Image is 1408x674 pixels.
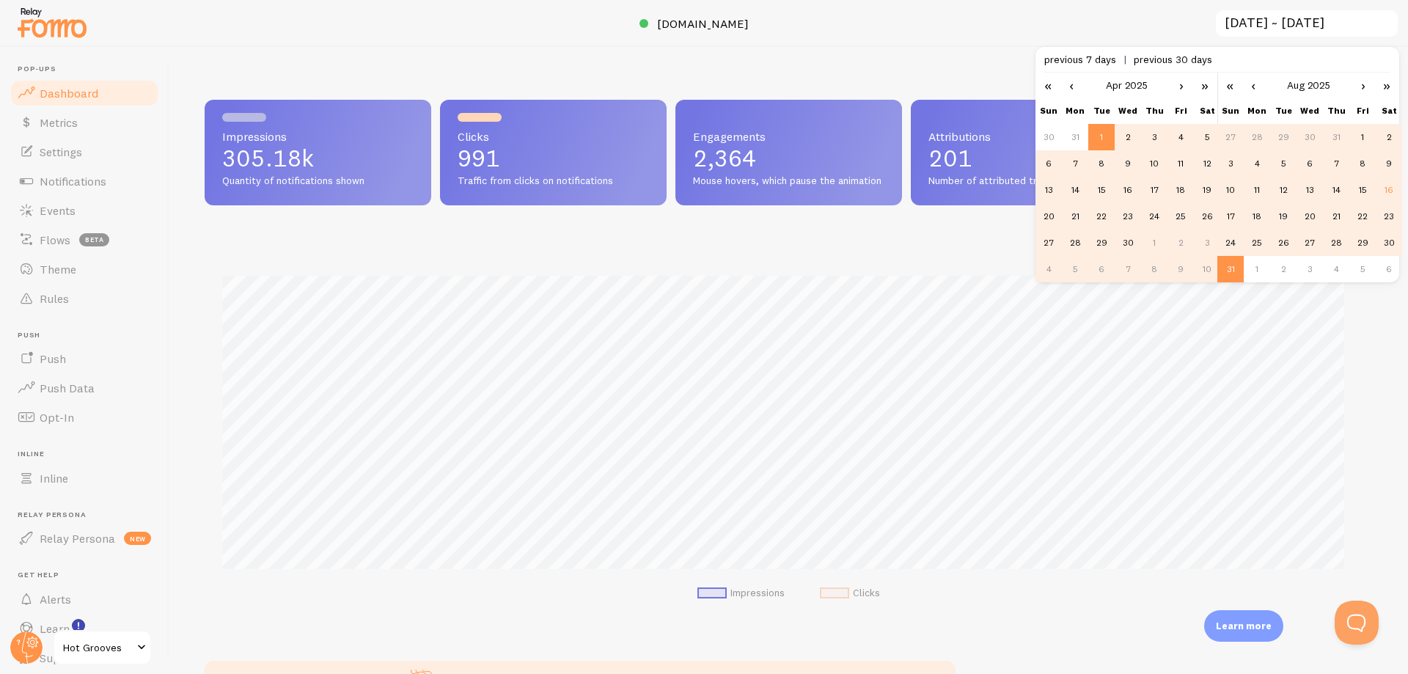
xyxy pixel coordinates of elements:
td: 2025. 04. 11. [1167,150,1194,177]
td: 2025. 04. 10. [1141,150,1167,177]
span: Flows [40,232,70,247]
td: 2025. 08. 19. [1270,203,1297,230]
a: Relay Persona new [9,524,160,553]
a: Inline [9,464,160,493]
td: 2025. 07. 30. [1297,124,1323,150]
a: › [1352,73,1374,98]
a: Dashboard [9,78,160,108]
span: Get Help [18,571,160,580]
td: 2025. 04. 06. [1035,150,1062,177]
a: 2025 [1308,78,1330,92]
span: Push [40,351,66,366]
span: Relay Persona [40,531,115,546]
svg: <p>Watch New Feature Tutorials!</p> [72,619,85,632]
div: Learn more [1204,610,1283,642]
a: Metrics [9,108,160,137]
th: Sat [1376,98,1402,124]
td: 2025. 04. 14. [1062,177,1088,203]
td: 2025. 08. 24. [1217,230,1244,256]
td: 2025. 04. 15. [1088,177,1115,203]
img: fomo-relay-logo-orange.svg [15,4,89,41]
td: 2025. 04. 26. [1194,203,1220,230]
td: 2025. 04. 27. [1035,230,1062,256]
td: 2025. 04. 03. [1141,124,1167,150]
td: 2025. 04. 05. [1194,124,1220,150]
td: 2025. 08. 07. [1323,150,1349,177]
td: 2025. 07. 28. [1244,124,1270,150]
td: 2025. 05. 02. [1167,230,1194,256]
td: 2025. 08. 09. [1376,150,1402,177]
td: 2025. 04. 02. [1115,124,1141,150]
td: 2025. 04. 30. [1115,230,1141,256]
td: 2025. 05. 06. [1088,256,1115,282]
a: Settings [9,137,160,166]
span: Notifications [40,174,106,188]
a: › [1170,73,1192,98]
td: 2025. 04. 23. [1115,203,1141,230]
span: previous 30 days [1134,53,1212,66]
span: Hot Grooves [63,639,133,656]
td: 2025. 05. 04. [1035,256,1062,282]
td: 2025. 08. 05. [1270,150,1297,177]
a: 2025 [1125,78,1148,92]
td: 2025. 05. 07. [1115,256,1141,282]
td: 2025. 08. 10. [1217,177,1244,203]
a: Apr [1106,78,1122,92]
td: 2025. 09. 05. [1349,256,1376,282]
td: 2025. 08. 20. [1297,203,1323,230]
p: Learn more [1216,619,1272,633]
td: 2025. 04. 07. [1062,150,1088,177]
span: Clicks [458,131,649,142]
td: 2025. 04. 22. [1088,203,1115,230]
li: Impressions [697,587,785,600]
a: Hot Grooves [53,630,152,665]
td: 2025. 04. 17. [1141,177,1167,203]
p: 305.18k [222,147,414,170]
td: 2025. 04. 25. [1167,203,1194,230]
td: 2025. 04. 08. [1088,150,1115,177]
td: 2025. 08. 02. [1376,124,1402,150]
span: previous 7 days [1044,53,1134,66]
td: 2025. 04. 16. [1115,177,1141,203]
td: 2025. 03. 30. [1035,124,1062,150]
span: Opt-In [40,410,74,425]
td: 2025. 04. 29. [1088,230,1115,256]
a: Opt-In [9,403,160,432]
td: 2025. 05. 03. [1194,230,1220,256]
span: beta [79,233,109,246]
a: Notifications [9,166,160,196]
iframe: Help Scout Beacon - Open [1335,601,1379,645]
td: 2025. 08. 01. [1349,124,1376,150]
a: Alerts [9,585,160,614]
td: 2025. 08. 06. [1297,150,1323,177]
th: Fri [1349,98,1376,124]
td: 2025. 08. 27. [1297,230,1323,256]
span: Learn [40,621,70,636]
a: « [1035,73,1060,98]
th: Sun [1217,98,1244,124]
td: 2025. 07. 27. [1217,124,1244,150]
td: 2025. 08. 30. [1376,230,1402,256]
a: » [1192,73,1217,98]
span: Quantity of notifications shown [222,175,414,188]
a: ‹ [1060,73,1082,98]
td: 2025. 08. 08. [1349,150,1376,177]
span: Rules [40,291,69,306]
td: 2025. 05. 08. [1141,256,1167,282]
td: 2025. 08. 17. [1217,203,1244,230]
td: 2025. 08. 16. [1376,177,1402,203]
a: Learn [9,614,160,643]
a: Theme [9,254,160,284]
span: Dashboard [40,86,98,100]
td: 2025. 04. 28. [1062,230,1088,256]
span: Engagements [693,131,884,142]
span: Alerts [40,592,71,607]
td: 2025. 08. 23. [1376,203,1402,230]
td: 2025. 04. 24. [1141,203,1167,230]
span: Attributions [928,131,1120,142]
td: 2025. 08. 03. [1217,150,1244,177]
th: Tue [1088,98,1115,124]
span: Traffic from clicks on notifications [458,175,649,188]
span: Metrics [40,115,78,130]
td: 2025. 04. 09. [1115,150,1141,177]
